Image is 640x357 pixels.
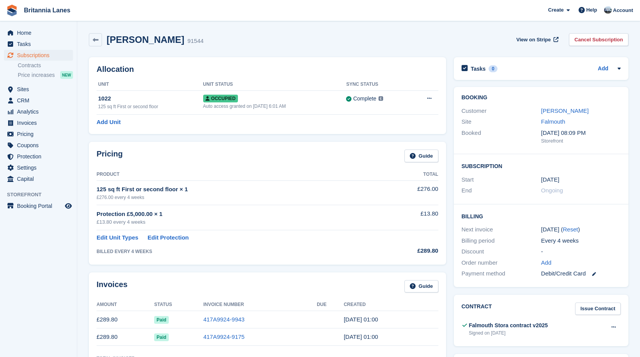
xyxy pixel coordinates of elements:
a: 417A9924-9175 [203,333,244,340]
div: Debit/Credit Card [541,269,621,278]
th: Due [317,299,344,311]
div: £276.00 every 4 weeks [97,194,375,201]
span: Tasks [17,39,63,49]
a: menu [4,140,73,151]
a: Guide [404,280,438,293]
h2: Booking [462,95,621,101]
span: CRM [17,95,63,106]
div: Billing period [462,236,541,245]
h2: Contract [462,303,492,315]
a: menu [4,173,73,184]
h2: Pricing [97,150,123,162]
div: [DATE] 08:09 PM [541,129,621,138]
a: Issue Contract [575,303,621,315]
a: menu [4,117,73,128]
div: Order number [462,258,541,267]
div: Complete [353,95,376,103]
th: Product [97,168,375,181]
span: Paid [154,316,168,324]
a: Britannia Lanes [21,4,73,17]
th: Amount [97,299,154,311]
span: Storefront [7,191,77,199]
h2: Tasks [471,65,486,72]
a: menu [4,151,73,162]
span: Help [586,6,597,14]
div: Signed on [DATE] [469,330,548,337]
span: Analytics [17,106,63,117]
span: Protection [17,151,63,162]
div: £289.80 [375,246,438,255]
a: Contracts [18,62,73,69]
span: Invoices [17,117,63,128]
img: icon-info-grey-7440780725fd019a000dd9b08b2336e03edf1995a4989e88bcd33f0948082b44.svg [379,96,383,101]
a: Falmouth [541,118,565,125]
a: menu [4,50,73,61]
a: menu [4,129,73,139]
span: Coupons [17,140,63,151]
th: Created [344,299,438,311]
div: NEW [60,71,73,79]
a: menu [4,84,73,95]
span: Capital [17,173,63,184]
div: - [541,247,621,256]
span: Account [613,7,633,14]
a: 417A9924-9943 [203,316,244,323]
div: End [462,186,541,195]
div: Customer [462,107,541,116]
a: [PERSON_NAME] [541,107,589,114]
div: Payment method [462,269,541,278]
th: Unit Status [203,78,346,91]
div: 0 [489,65,497,72]
td: £276.00 [375,180,438,205]
td: £13.80 [375,205,438,230]
div: BILLED EVERY 4 WEEKS [97,248,375,255]
span: Ongoing [541,187,563,194]
a: menu [4,27,73,38]
a: menu [4,95,73,106]
div: Storefront [541,137,621,145]
th: Unit [97,78,203,91]
th: Sync Status [346,78,410,91]
time: 2025-07-17 00:00:22 UTC [344,316,378,323]
div: £13.80 every 4 weeks [97,218,375,226]
a: Price increases NEW [18,71,73,79]
div: Auto access granted on [DATE] 6:01 AM [203,103,346,110]
a: Add Unit [97,118,121,127]
a: Cancel Subscription [569,33,628,46]
td: £289.80 [97,328,154,346]
span: View on Stripe [516,36,551,44]
h2: Allocation [97,65,438,74]
a: Add [541,258,552,267]
div: 1022 [98,94,203,103]
div: Site [462,117,541,126]
span: Settings [17,162,63,173]
div: 125 sq ft First or second floor [98,103,203,110]
td: £289.80 [97,311,154,328]
img: stora-icon-8386f47178a22dfd0bd8f6a31ec36ba5ce8667c1dd55bd0f319d3a0aa187defe.svg [6,5,18,16]
span: Price increases [18,71,55,79]
a: Add [598,65,608,73]
a: Guide [404,150,438,162]
time: 2025-06-19 00:00:46 UTC [344,333,378,340]
h2: Invoices [97,280,127,293]
div: Next invoice [462,225,541,234]
span: Booking Portal [17,201,63,211]
span: Subscriptions [17,50,63,61]
a: menu [4,201,73,211]
a: Edit Unit Types [97,233,138,242]
span: Pricing [17,129,63,139]
div: Protection £5,000.00 × 1 [97,210,375,219]
time: 2025-06-19 00:00:00 UTC [541,175,559,184]
div: 91544 [187,37,204,46]
span: Create [548,6,564,14]
a: menu [4,106,73,117]
span: Sites [17,84,63,95]
a: Edit Protection [148,233,189,242]
div: [DATE] ( ) [541,225,621,234]
th: Invoice Number [203,299,317,311]
img: John Millership [604,6,612,14]
h2: [PERSON_NAME] [107,34,184,45]
h2: Subscription [462,162,621,170]
a: Preview store [64,201,73,211]
div: Discount [462,247,541,256]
